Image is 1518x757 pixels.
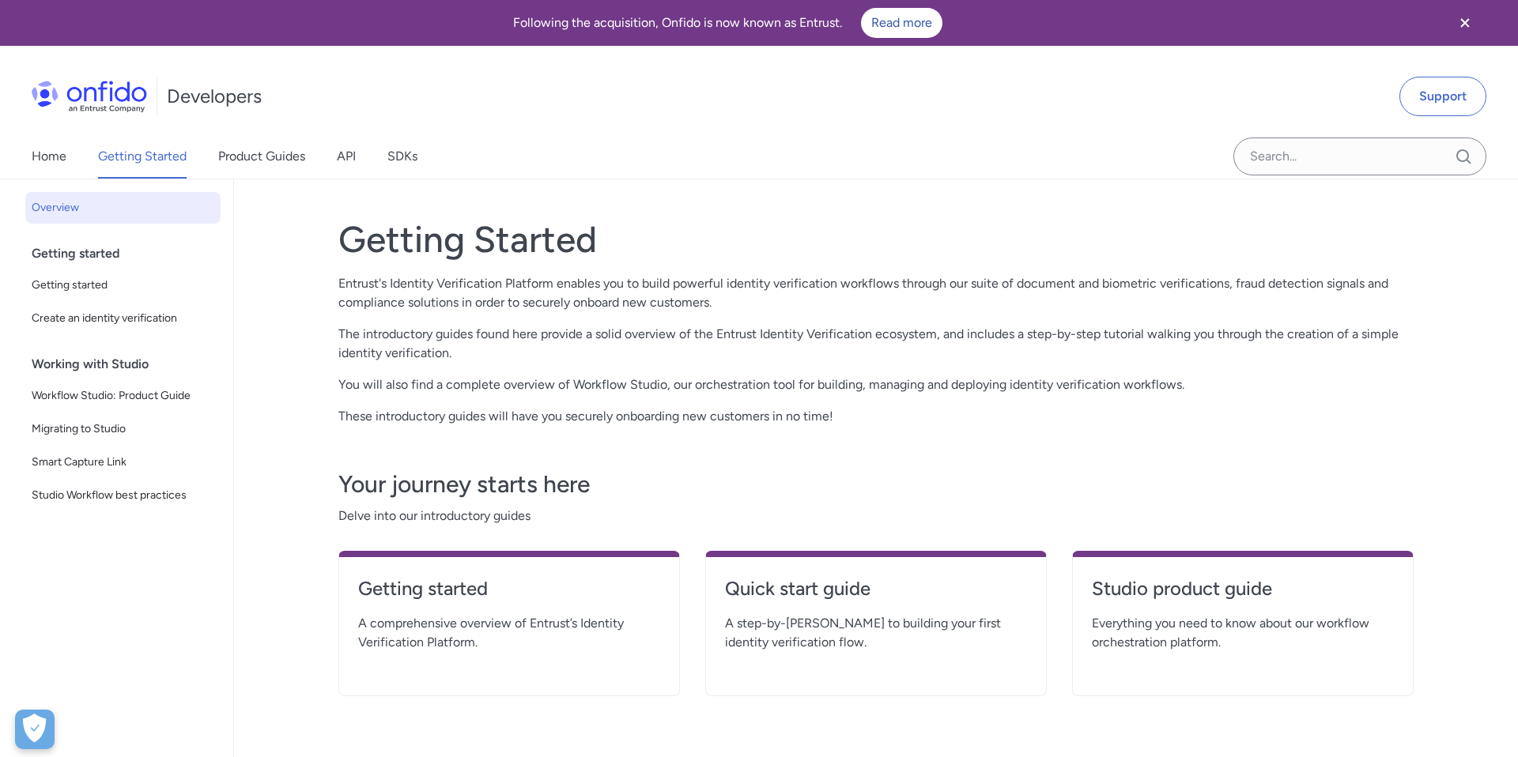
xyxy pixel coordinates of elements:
[25,192,221,224] a: Overview
[358,576,660,614] a: Getting started
[338,217,1414,262] h1: Getting Started
[1092,576,1394,614] a: Studio product guide
[25,380,221,412] a: Workflow Studio: Product Guide
[338,274,1414,312] p: Entrust's Identity Verification Platform enables you to build powerful identity verification work...
[32,348,227,380] div: Working with Studio
[387,134,417,179] a: SDKs
[725,614,1027,652] span: A step-by-[PERSON_NAME] to building your first identity verification flow.
[32,134,66,179] a: Home
[32,309,214,328] span: Create an identity verification
[1456,13,1475,32] svg: Close banner
[1399,77,1486,116] a: Support
[15,710,55,749] div: Cookie Preferences
[358,614,660,652] span: A comprehensive overview of Entrust’s Identity Verification Platform.
[32,198,214,217] span: Overview
[1436,3,1494,43] button: Close banner
[338,507,1414,525] span: Delve into our introductory guides
[15,710,55,749] button: Open Preferences
[861,8,942,38] a: Read more
[32,238,227,269] div: Getting started
[25,303,221,334] a: Create an identity verification
[338,469,1414,500] h3: Your journey starts here
[25,413,221,445] a: Migrating to Studio
[338,325,1414,363] p: The introductory guides found here provide a solid overview of the Entrust Identity Verification ...
[358,576,660,601] h4: Getting started
[337,134,356,179] a: API
[1092,576,1394,601] h4: Studio product guide
[25,446,221,478] a: Smart Capture Link
[1233,137,1486,175] input: Onfido search input field
[725,576,1027,614] a: Quick start guide
[32,420,214,439] span: Migrating to Studio
[25,269,221,301] a: Getting started
[19,8,1436,38] div: Following the acquisition, Onfido is now known as Entrust.
[32,81,147,112] img: Onfido Logo
[338,407,1414,426] p: These introductory guides will have you securely onboarding new customers in no time!
[218,134,305,179] a: Product Guides
[1092,614,1394,652] span: Everything you need to know about our workflow orchestration platform.
[725,576,1027,601] h4: Quick start guide
[32,386,214,405] span: Workflow Studio: Product Guide
[167,84,262,109] h1: Developers
[98,134,187,179] a: Getting Started
[25,480,221,511] a: Studio Workflow best practices
[32,453,214,472] span: Smart Capture Link
[32,486,214,505] span: Studio Workflow best practices
[32,276,214,295] span: Getting started
[338,375,1414,394] p: You will also find a complete overview of Workflow Studio, our orchestration tool for building, m...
